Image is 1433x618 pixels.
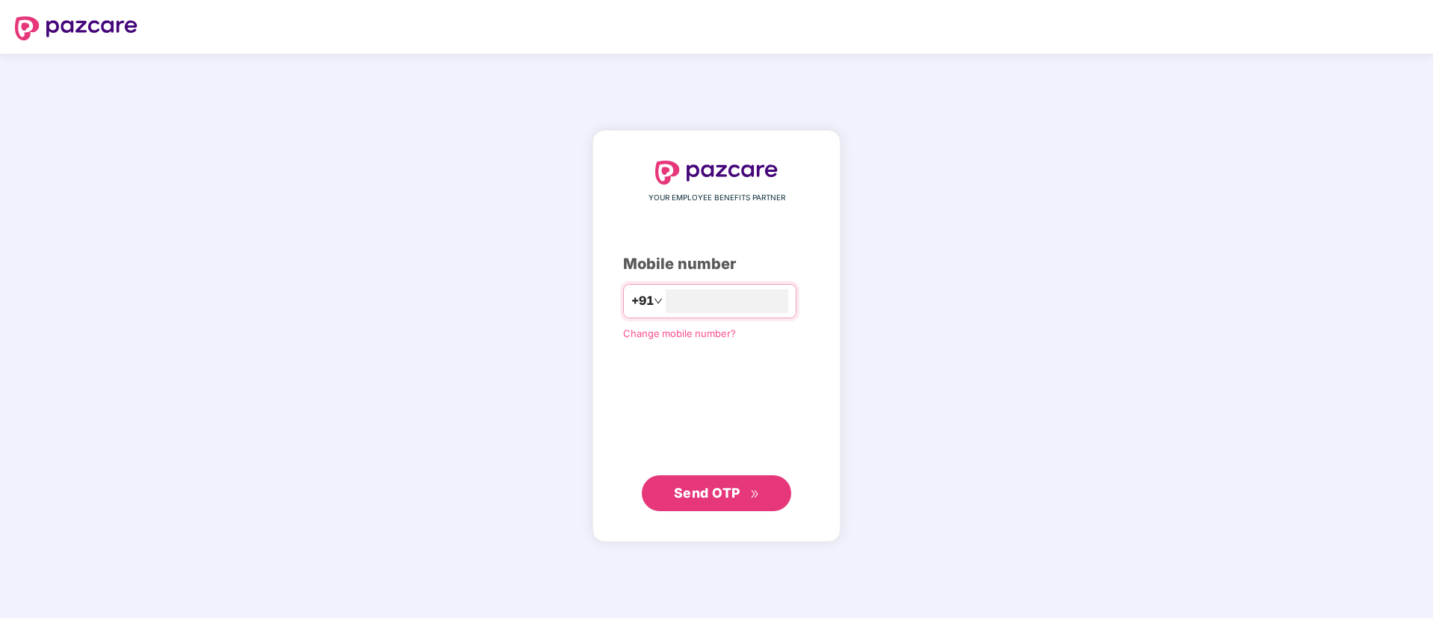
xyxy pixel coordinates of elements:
[674,485,740,501] span: Send OTP
[654,297,663,306] span: down
[750,489,760,499] span: double-right
[631,291,654,310] span: +91
[623,327,736,339] a: Change mobile number?
[623,253,810,276] div: Mobile number
[649,192,785,204] span: YOUR EMPLOYEE BENEFITS PARTNER
[15,16,137,40] img: logo
[642,475,791,511] button: Send OTPdouble-right
[655,161,778,185] img: logo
